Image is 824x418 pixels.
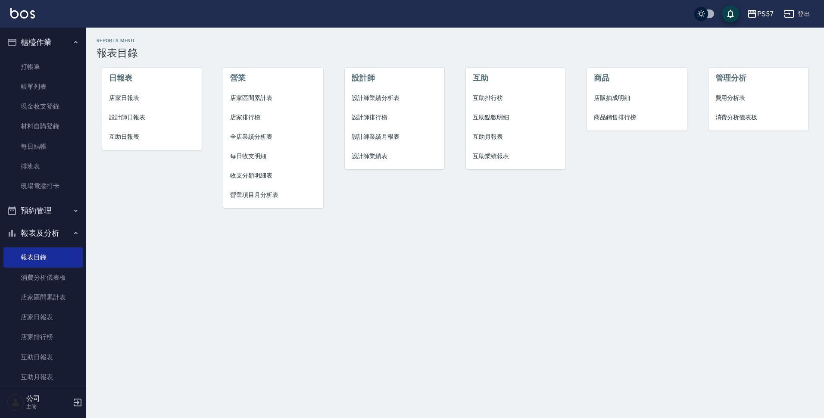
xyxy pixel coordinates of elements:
a: 排班表 [3,156,83,176]
li: 日報表 [102,68,202,88]
a: 報表目錄 [3,247,83,267]
a: 店家區間累計表 [223,88,323,108]
span: 消費分析儀表板 [715,113,802,122]
a: 店家排行榜 [223,108,323,127]
span: 互助月報表 [473,132,559,141]
a: 材料自購登錄 [3,116,83,136]
li: 設計師 [345,68,445,88]
a: 店家日報表 [102,88,202,108]
span: 店家排行榜 [230,113,316,122]
span: 店家區間累計表 [230,94,316,103]
a: 店家區間累計表 [3,287,83,307]
a: 費用分析表 [709,88,808,108]
a: 互助月報表 [466,127,566,147]
a: 設計師日報表 [102,108,202,127]
button: PS57 [743,5,777,23]
span: 商品銷售排行榜 [594,113,680,122]
a: 設計師業績月報表 [345,127,445,147]
a: 全店業績分析表 [223,127,323,147]
a: 營業項目月分析表 [223,185,323,205]
span: 店販抽成明細 [594,94,680,103]
span: 設計師業績分析表 [352,94,438,103]
button: 登出 [780,6,814,22]
a: 設計師業績分析表 [345,88,445,108]
a: 互助排行榜 [466,88,566,108]
h2: Reports Menu [97,38,814,44]
span: 每日收支明細 [230,152,316,161]
span: 全店業績分析表 [230,132,316,141]
a: 每日結帳 [3,137,83,156]
a: 現金收支登錄 [3,97,83,116]
span: 營業項目月分析表 [230,190,316,200]
a: 互助日報表 [102,127,202,147]
span: 互助排行榜 [473,94,559,103]
h3: 報表目錄 [97,47,814,59]
li: 管理分析 [709,68,808,88]
a: 設計師排行榜 [345,108,445,127]
a: 店販抽成明細 [587,88,687,108]
button: 報表及分析 [3,222,83,244]
button: 預約管理 [3,200,83,222]
h5: 公司 [26,394,70,403]
span: 收支分類明細表 [230,171,316,180]
a: 收支分類明細表 [223,166,323,185]
span: 設計師日報表 [109,113,195,122]
img: Person [7,394,24,411]
button: 櫃檯作業 [3,31,83,53]
span: 互助點數明細 [473,113,559,122]
div: PS57 [757,9,774,19]
a: 商品銷售排行榜 [587,108,687,127]
span: 費用分析表 [715,94,802,103]
li: 營業 [223,68,323,88]
span: 互助日報表 [109,132,195,141]
a: 每日收支明細 [223,147,323,166]
a: 互助業績報表 [466,147,566,166]
span: 設計師排行榜 [352,113,438,122]
a: 消費分析儀表板 [709,108,808,127]
span: 互助業績報表 [473,152,559,161]
p: 主管 [26,403,70,411]
a: 互助點數明細 [466,108,566,127]
li: 商品 [587,68,687,88]
a: 消費分析儀表板 [3,268,83,287]
span: 店家日報表 [109,94,195,103]
a: 店家排行榜 [3,327,83,347]
span: 設計師業績月報表 [352,132,438,141]
a: 店家日報表 [3,307,83,327]
a: 帳單列表 [3,77,83,97]
a: 互助月報表 [3,367,83,387]
img: Logo [10,8,35,19]
a: 現場電腦打卡 [3,176,83,196]
span: 設計師業績表 [352,152,438,161]
a: 設計師業績表 [345,147,445,166]
li: 互助 [466,68,566,88]
a: 打帳單 [3,57,83,77]
button: save [722,5,739,22]
a: 互助日報表 [3,347,83,367]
